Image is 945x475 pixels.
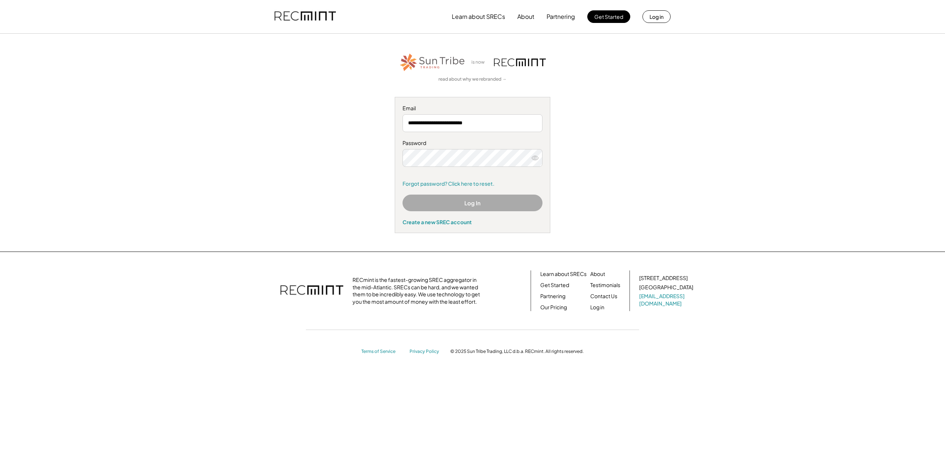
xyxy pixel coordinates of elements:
[590,304,604,311] a: Log in
[639,284,693,291] div: [GEOGRAPHIC_DATA]
[494,58,546,66] img: recmint-logotype%403x.png
[639,293,695,307] a: [EMAIL_ADDRESS][DOMAIN_NAME]
[361,348,402,355] a: Terms of Service
[403,139,542,147] div: Password
[540,270,587,278] a: Learn about SRECs
[590,282,620,289] a: Testimonials
[547,9,575,24] button: Partnering
[403,195,542,211] button: Log In
[587,10,630,23] button: Get Started
[403,219,542,225] div: Create a new SREC account
[274,4,336,29] img: recmint-logotype%403x.png
[470,59,490,65] div: is now
[642,10,671,23] button: Log in
[639,274,688,282] div: [STREET_ADDRESS]
[590,270,605,278] a: About
[280,278,343,304] img: recmint-logotype%403x.png
[438,76,507,82] a: read about why we rebranded →
[403,180,542,188] a: Forgot password? Click here to reset.
[540,293,565,300] a: Partnering
[540,304,567,311] a: Our Pricing
[399,52,466,73] img: STT_Horizontal_Logo%2B-%2BColor.png
[403,105,542,112] div: Email
[452,9,505,24] button: Learn about SRECs
[517,9,534,24] button: About
[410,348,443,355] a: Privacy Policy
[540,282,569,289] a: Get Started
[590,293,617,300] a: Contact Us
[450,348,584,354] div: © 2025 Sun Tribe Trading, LLC d.b.a. RECmint. All rights reserved.
[353,276,484,305] div: RECmint is the fastest-growing SREC aggregator in the mid-Atlantic. SRECs can be hard, and we wan...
